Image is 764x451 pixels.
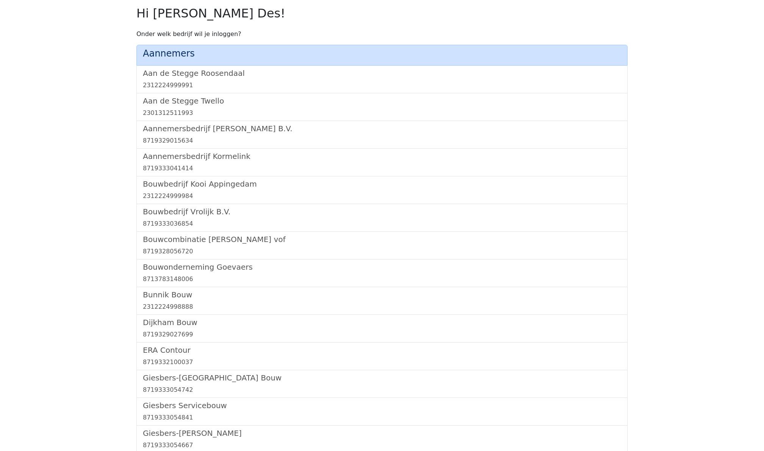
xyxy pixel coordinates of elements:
[143,124,621,145] a: Aannemersbedrijf [PERSON_NAME] B.V.8719329015634
[136,30,628,39] p: Onder welk bedrijf wil je inloggen?
[143,96,621,105] h5: Aan de Stegge Twello
[143,207,621,228] a: Bouwbedrijf Vrolijk B.V.8719333036854
[143,358,621,367] div: 8719332100037
[143,373,621,382] h5: Giesbers-[GEOGRAPHIC_DATA] Bouw
[143,318,621,339] a: Dijkham Bouw8719329027699
[143,302,621,311] div: 2312224998888
[143,429,621,438] h5: Giesbers-[PERSON_NAME]
[143,275,621,284] div: 8713783148006
[143,401,621,422] a: Giesbers Servicebouw8719333054841
[143,124,621,133] h5: Aannemersbedrijf [PERSON_NAME] B.V.
[143,290,621,311] a: Bunnik Bouw2312224998888
[143,207,621,216] h5: Bouwbedrijf Vrolijk B.V.
[143,247,621,256] div: 8719328056720
[143,48,621,59] h4: Aannemers
[143,81,621,90] div: 2312224999991
[143,330,621,339] div: 8719329027699
[143,69,621,90] a: Aan de Stegge Roosendaal2312224999991
[143,318,621,327] h5: Dijkham Bouw
[143,290,621,299] h5: Bunnik Bouw
[136,6,628,20] h2: Hi [PERSON_NAME] Des!
[143,429,621,450] a: Giesbers-[PERSON_NAME]8719333054667
[143,262,621,284] a: Bouwonderneming Goevaers8713783148006
[143,179,621,201] a: Bouwbedrijf Kooi Appingedam2312224999984
[143,152,621,161] h5: Aannemersbedrijf Kormelink
[143,413,621,422] div: 8719333054841
[143,385,621,394] div: 8719333054742
[143,346,621,355] h5: ERA Contour
[143,69,621,78] h5: Aan de Stegge Roosendaal
[143,373,621,394] a: Giesbers-[GEOGRAPHIC_DATA] Bouw8719333054742
[143,235,621,244] h5: Bouwcombinatie [PERSON_NAME] vof
[143,219,621,228] div: 8719333036854
[143,346,621,367] a: ERA Contour8719332100037
[143,152,621,173] a: Aannemersbedrijf Kormelink8719333041414
[143,441,621,450] div: 8719333054667
[143,401,621,410] h5: Giesbers Servicebouw
[143,262,621,272] h5: Bouwonderneming Goevaers
[143,96,621,118] a: Aan de Stegge Twello2301312511993
[143,179,621,189] h5: Bouwbedrijf Kooi Appingedam
[143,235,621,256] a: Bouwcombinatie [PERSON_NAME] vof8719328056720
[143,192,621,201] div: 2312224999984
[143,108,621,118] div: 2301312511993
[143,136,621,145] div: 8719329015634
[143,164,621,173] div: 8719333041414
